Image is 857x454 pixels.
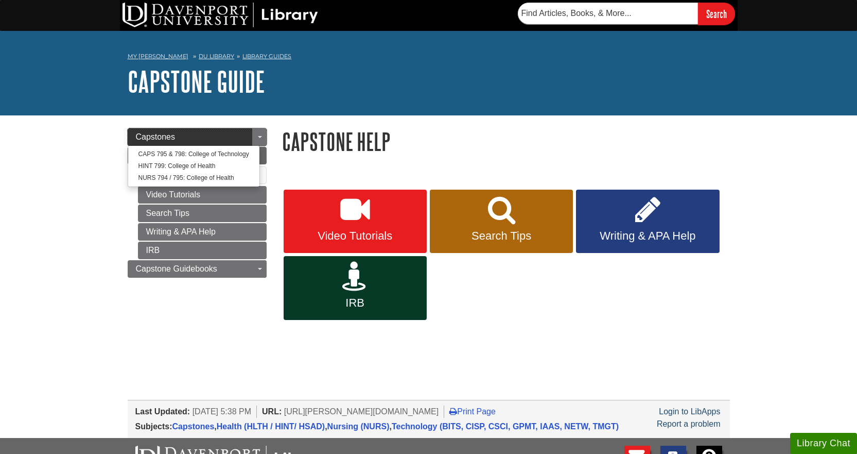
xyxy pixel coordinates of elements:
[138,186,267,204] a: Video Tutorials
[128,172,259,184] a: NURS 794 / 795: College of Health
[262,407,282,416] span: URL:
[657,419,721,428] a: Report a problem
[518,3,735,25] form: Searches DU Library's articles, books, and more
[172,422,215,431] a: Capstones
[291,229,419,243] span: Video Tutorials
[128,52,188,61] a: My [PERSON_NAME]
[698,3,735,25] input: Search
[430,190,573,254] a: Search Tips
[242,53,291,60] a: Library Guides
[449,407,496,416] a: Print Page
[128,128,267,278] div: Guide Page Menu
[199,53,234,60] a: DU Library
[138,242,267,259] a: IRB
[790,433,857,454] button: Library Chat
[172,422,619,431] span: , , ,
[136,132,176,141] span: Capstones
[128,49,730,66] nav: breadcrumb
[584,229,711,243] span: Writing & APA Help
[128,128,267,146] a: Capstones
[193,407,251,416] span: [DATE] 5:38 PM
[282,128,730,155] h1: Capstone Help
[138,205,267,222] a: Search Tips
[135,407,190,416] span: Last Updated:
[123,3,318,27] img: DU Library
[128,260,267,278] a: Capstone Guidebooks
[518,3,698,24] input: Find Articles, Books, & More...
[284,407,439,416] span: [URL][PERSON_NAME][DOMAIN_NAME]
[449,407,457,415] i: Print Page
[128,65,265,97] a: Capstone Guide
[217,422,325,431] a: Health (HLTH / HINT/ HSAD)
[128,148,259,160] a: CAPS 795 & 798: College of Technology
[659,407,720,416] a: Login to LibApps
[284,190,427,254] a: Video Tutorials
[576,190,719,254] a: Writing & APA Help
[136,264,217,273] span: Capstone Guidebooks
[291,296,419,310] span: IRB
[138,223,267,241] a: Writing & APA Help
[392,422,619,431] a: Technology (BITS, CISP, CSCI, GPMT, IAAS, NETW, TMGT)
[327,422,390,431] a: Nursing (NURS)
[128,160,259,172] a: HINT 799: College of Health
[438,229,565,243] span: Search Tips
[284,256,427,320] a: IRB
[135,422,172,431] span: Subjects:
